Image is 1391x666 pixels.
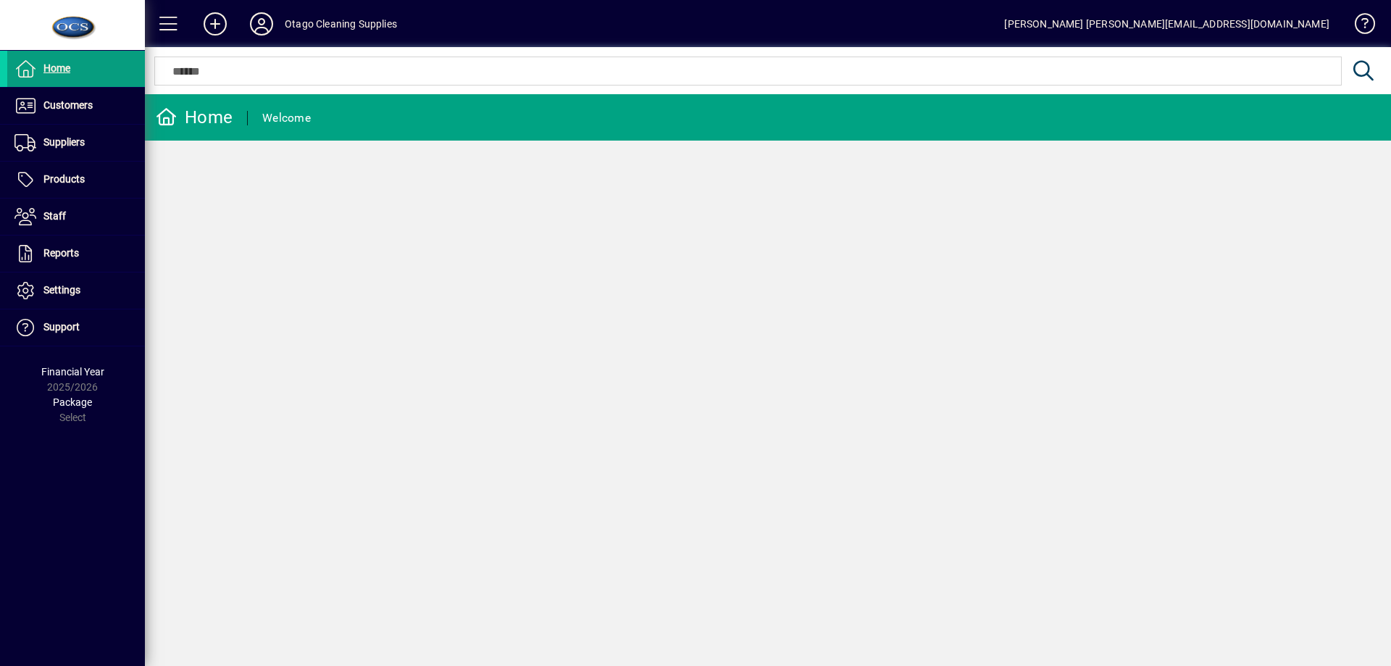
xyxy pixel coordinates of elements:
[43,62,70,74] span: Home
[41,366,104,378] span: Financial Year
[7,236,145,272] a: Reports
[7,272,145,309] a: Settings
[238,11,285,37] button: Profile
[156,106,233,129] div: Home
[1004,12,1329,36] div: [PERSON_NAME] [PERSON_NAME][EMAIL_ADDRESS][DOMAIN_NAME]
[43,136,85,148] span: Suppliers
[43,284,80,296] span: Settings
[7,309,145,346] a: Support
[285,12,397,36] div: Otago Cleaning Supplies
[7,199,145,235] a: Staff
[53,396,92,408] span: Package
[43,321,80,333] span: Support
[7,88,145,124] a: Customers
[7,162,145,198] a: Products
[43,247,79,259] span: Reports
[1344,3,1373,50] a: Knowledge Base
[192,11,238,37] button: Add
[43,210,66,222] span: Staff
[43,99,93,111] span: Customers
[262,107,311,130] div: Welcome
[43,173,85,185] span: Products
[7,125,145,161] a: Suppliers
